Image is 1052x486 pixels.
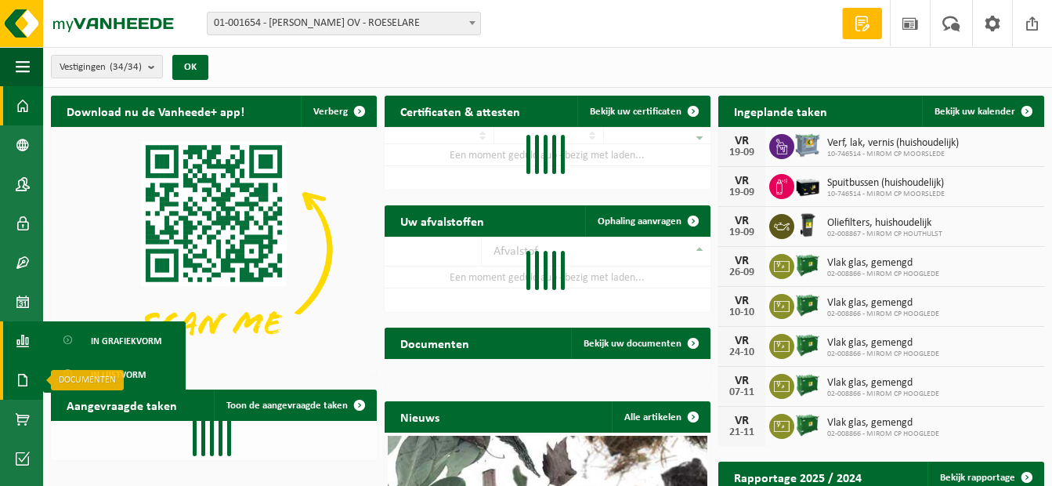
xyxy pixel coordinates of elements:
span: 02-008866 - MIROM CP HOOGLEDE [827,270,939,279]
div: 21-11 [726,427,757,438]
div: VR [726,375,757,387]
div: VR [726,255,757,267]
div: VR [726,215,757,227]
span: Toon de aangevraagde taken [226,401,348,411]
h2: Certificaten & attesten [385,96,536,126]
span: Vlak glas, gemengd [827,257,939,270]
div: 24-10 [726,347,757,358]
a: Bekijk uw kalender [922,96,1043,127]
span: Oliefilters, huishoudelijk [827,217,942,230]
div: 19-09 [726,187,757,198]
a: Ophaling aanvragen [585,205,709,237]
h2: Documenten [385,328,485,358]
h2: Nieuws [385,401,455,432]
div: VR [726,135,757,147]
a: Bekijk uw documenten [571,328,709,359]
a: Toon de aangevraagde taken [214,390,375,421]
span: Verf, lak, vernis (huishoudelijk) [827,137,959,150]
span: Spuitbussen (huishoudelijk) [827,177,945,190]
img: WB-0240-HPE-BK-01 [794,212,821,238]
div: VR [726,335,757,347]
img: CR-BO-1C-1900-MET-01 [794,372,821,398]
span: 02-008866 - MIROM CP HOOGLEDE [827,310,939,319]
h2: Uw afvalstoffen [385,205,500,236]
img: CR-BO-1C-1900-MET-01 [794,332,821,358]
div: 26-09 [726,267,757,278]
h2: Aangevraagde taken [51,390,193,420]
button: OK [172,55,208,80]
img: CR-BO-1C-1900-MET-01 [794,412,821,438]
span: In grafiekvorm [91,326,161,356]
span: 10-746514 - MIROM CP MOORSLEDE [827,190,945,199]
span: Bekijk uw kalender [935,107,1015,117]
span: 02-008866 - MIROM CP HOOGLEDE [827,430,939,439]
span: 10-746514 - MIROM CP MOORSLEDE [827,150,959,159]
span: 02-008866 - MIROM CP HOOGLEDE [827,390,939,399]
span: Bekijk uw documenten [584,339,681,349]
div: 19-09 [726,227,757,238]
div: 10-10 [726,307,757,318]
div: VR [726,175,757,187]
button: Verberg [301,96,375,127]
div: VR [726,295,757,307]
h2: Ingeplande taken [718,96,843,126]
span: Ophaling aanvragen [598,216,681,227]
span: In lijstvorm [91,360,146,390]
span: 01-001654 - MIROM ROESELARE OV - ROESELARE [208,13,480,34]
img: PB-LB-0680-HPE-BK-11 [794,172,821,198]
img: CR-BO-1C-1900-MET-01 [794,252,821,278]
h2: Download nu de Vanheede+ app! [51,96,260,126]
a: Bekijk uw certificaten [577,96,709,127]
span: Bekijk uw certificaten [590,107,681,117]
div: VR [726,415,757,427]
span: Vlak glas, gemengd [827,417,939,430]
div: 19-09 [726,147,757,158]
span: Vlak glas, gemengd [827,377,939,390]
a: In lijstvorm [47,359,182,389]
button: Vestigingen(34/34) [51,55,163,78]
span: Verberg [313,107,348,117]
img: Download de VHEPlus App [51,127,377,372]
img: PB-AP-0800-MET-02-01 [794,132,821,158]
div: 07-11 [726,387,757,398]
a: In grafiekvorm [47,325,182,355]
span: 01-001654 - MIROM ROESELARE OV - ROESELARE [207,12,481,35]
count: (34/34) [110,62,142,72]
span: 02-008867 - MIROM CP HOUTHULST [827,230,942,239]
img: CR-BO-1C-1900-MET-01 [794,292,821,318]
a: Alle artikelen [612,401,709,433]
span: Vlak glas, gemengd [827,297,939,310]
span: 02-008866 - MIROM CP HOOGLEDE [827,350,939,359]
span: Vlak glas, gemengd [827,337,939,350]
span: Vestigingen [60,56,142,79]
